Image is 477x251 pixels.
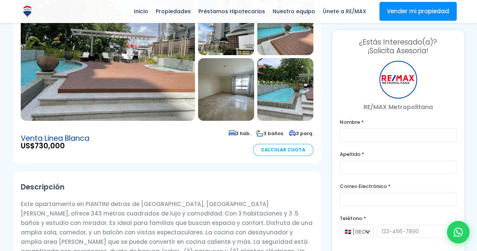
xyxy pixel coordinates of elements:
a: Vender mi propiedad [379,2,457,21]
div: RE/MAX Metropolitana [379,61,417,99]
span: Inicio [130,6,152,17]
span: 3 hab. [229,130,251,137]
span: Propiedades [152,6,195,17]
span: ¿Estás Interesado(a)? [340,38,457,46]
span: Nuestro equipo [269,6,319,17]
span: 3 parq. [289,130,313,137]
label: Apellido * [340,149,457,159]
img: Logo de REMAX [21,5,34,18]
img: Apartamento en Piantini [198,58,254,121]
span: 3 baños [256,130,283,137]
input: 123-456-7890 [377,225,457,238]
label: Nombre * [340,117,457,127]
label: Teléfono * [340,214,457,223]
img: Apartamento en Piantini [257,58,313,121]
span: 730,000 [35,141,65,151]
label: Correo Electrónico * [340,182,457,191]
span: Venta Linea Blanca [21,135,89,142]
span: Únete a RE/MAX [319,6,370,17]
span: US$ [21,142,89,150]
p: RE/MAX Metropolitana [340,102,457,112]
a: Calcular Cuota [253,144,313,156]
span: Préstamos Hipotecarios [195,6,269,17]
h2: Descripción [21,179,313,196]
h3: ¡Solicita Asesoría! [340,38,457,55]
